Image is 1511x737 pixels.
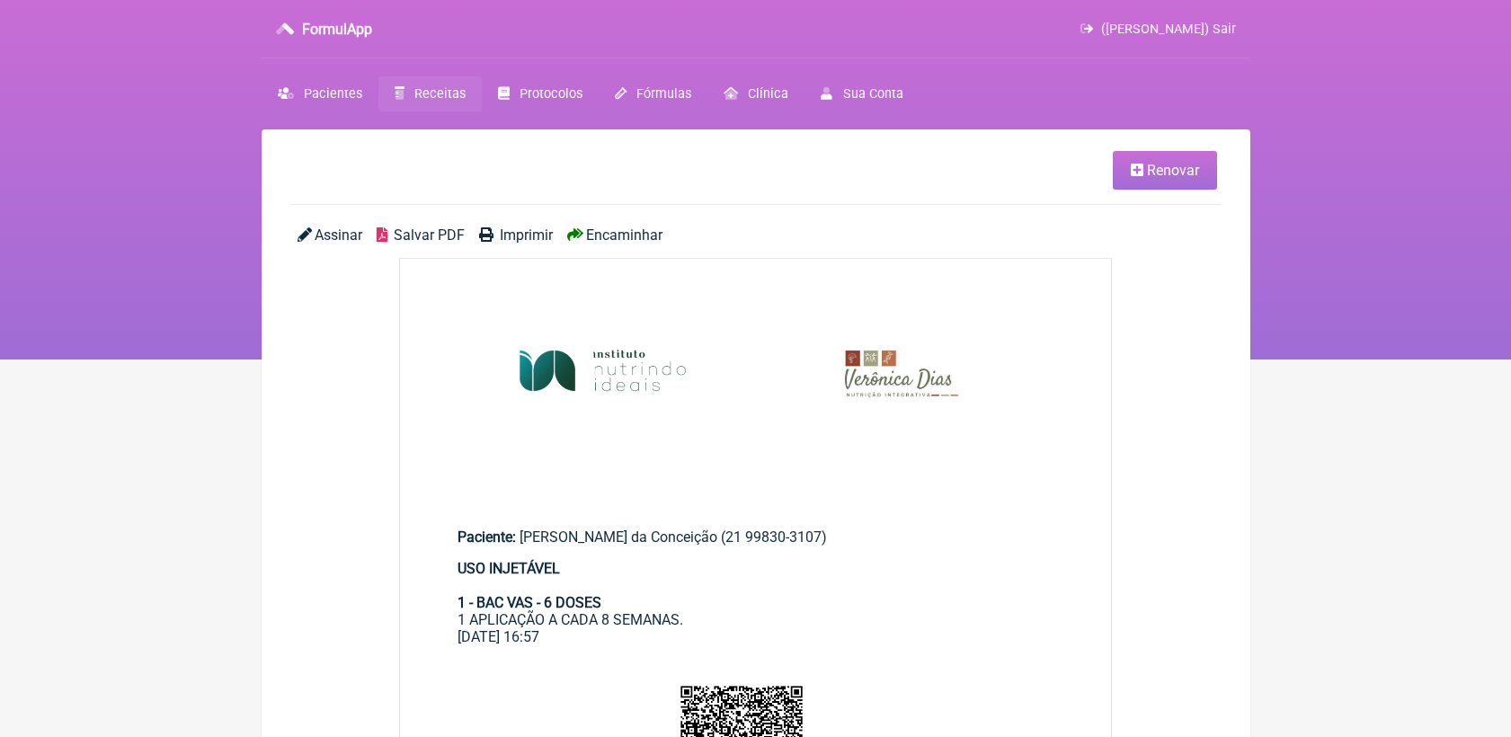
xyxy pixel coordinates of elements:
[302,21,372,38] h3: FormulApp
[458,528,1054,546] div: [PERSON_NAME] da Conceição (21 99830-3107)
[586,226,662,244] span: Encaminhar
[748,86,788,102] span: Clínica
[1080,22,1235,37] a: ([PERSON_NAME]) Sair
[414,86,466,102] span: Receitas
[707,76,804,111] a: Clínica
[804,76,919,111] a: Sua Conta
[458,628,1054,645] div: [DATE] 16:57
[458,528,516,546] span: Paciente:
[599,76,707,111] a: Fórmulas
[298,226,362,244] a: Assinar
[843,86,903,102] span: Sua Conta
[636,86,691,102] span: Fórmulas
[262,76,378,111] a: Pacientes
[458,560,1054,628] div: 1 APLICAÇÃO A CADA 8 SEMANAS.
[394,226,465,244] span: Salvar PDF
[315,226,362,244] span: Assinar
[479,226,553,244] a: Imprimir
[378,76,482,111] a: Receitas
[458,560,601,611] strong: USO INJETÁVEL 1 - BAC VAS - 6 DOSES
[400,259,1112,496] img: rSewsjIQ7AAAAAAAMhDsAAAAAAAyEOwAAAAAADIQ7AAAAAAAMhDsAAAAAAAyEOwAAAAAADIQ7AAAAAAAMhDsAAAAAAAyEOwAA...
[377,226,465,244] a: Salvar PDF
[1147,162,1199,179] span: Renovar
[482,76,599,111] a: Protocolos
[520,86,582,102] span: Protocolos
[500,226,553,244] span: Imprimir
[1113,151,1217,190] a: Renovar
[567,226,662,244] a: Encaminhar
[1101,22,1236,37] span: ([PERSON_NAME]) Sair
[304,86,362,102] span: Pacientes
